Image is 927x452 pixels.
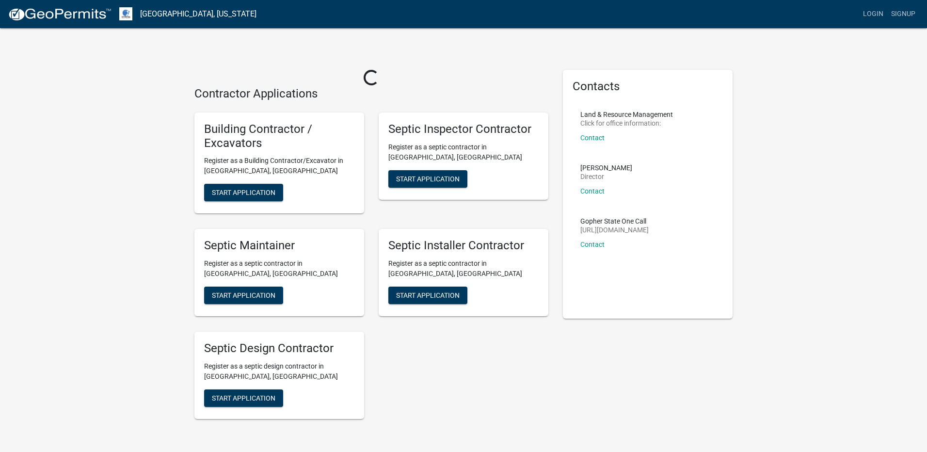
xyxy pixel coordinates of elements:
button: Start Application [204,287,283,304]
p: Click for office information: [580,120,673,127]
span: Start Application [212,291,275,299]
span: Start Application [396,291,460,299]
span: Start Application [396,175,460,182]
a: Contact [580,241,605,248]
a: [GEOGRAPHIC_DATA], [US_STATE] [140,6,256,22]
h5: Septic Maintainer [204,239,354,253]
wm-workflow-list-section: Contractor Applications [194,87,548,427]
h5: Building Contractor / Excavators [204,122,354,150]
p: Register as a Building Contractor/Excavator in [GEOGRAPHIC_DATA], [GEOGRAPHIC_DATA] [204,156,354,176]
p: Register as a septic contractor in [GEOGRAPHIC_DATA], [GEOGRAPHIC_DATA] [204,258,354,279]
p: Register as a septic contractor in [GEOGRAPHIC_DATA], [GEOGRAPHIC_DATA] [388,258,539,279]
p: [URL][DOMAIN_NAME] [580,226,649,233]
span: Start Application [212,189,275,196]
a: Login [859,5,887,23]
p: Register as a septic design contractor in [GEOGRAPHIC_DATA], [GEOGRAPHIC_DATA] [204,361,354,382]
a: Contact [580,187,605,195]
button: Start Application [204,184,283,201]
h5: Septic Installer Contractor [388,239,539,253]
p: [PERSON_NAME] [580,164,632,171]
a: Signup [887,5,919,23]
button: Start Application [388,287,467,304]
button: Start Application [204,389,283,407]
h5: Septic Inspector Contractor [388,122,539,136]
button: Start Application [388,170,467,188]
h5: Septic Design Contractor [204,341,354,355]
img: Otter Tail County, Minnesota [119,7,132,20]
p: Register as a septic contractor in [GEOGRAPHIC_DATA], [GEOGRAPHIC_DATA] [388,142,539,162]
p: Gopher State One Call [580,218,649,225]
p: Director [580,173,632,180]
h4: Contractor Applications [194,87,548,101]
a: Contact [580,134,605,142]
p: Land & Resource Management [580,111,673,118]
h5: Contacts [573,80,723,94]
span: Start Application [212,394,275,402]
